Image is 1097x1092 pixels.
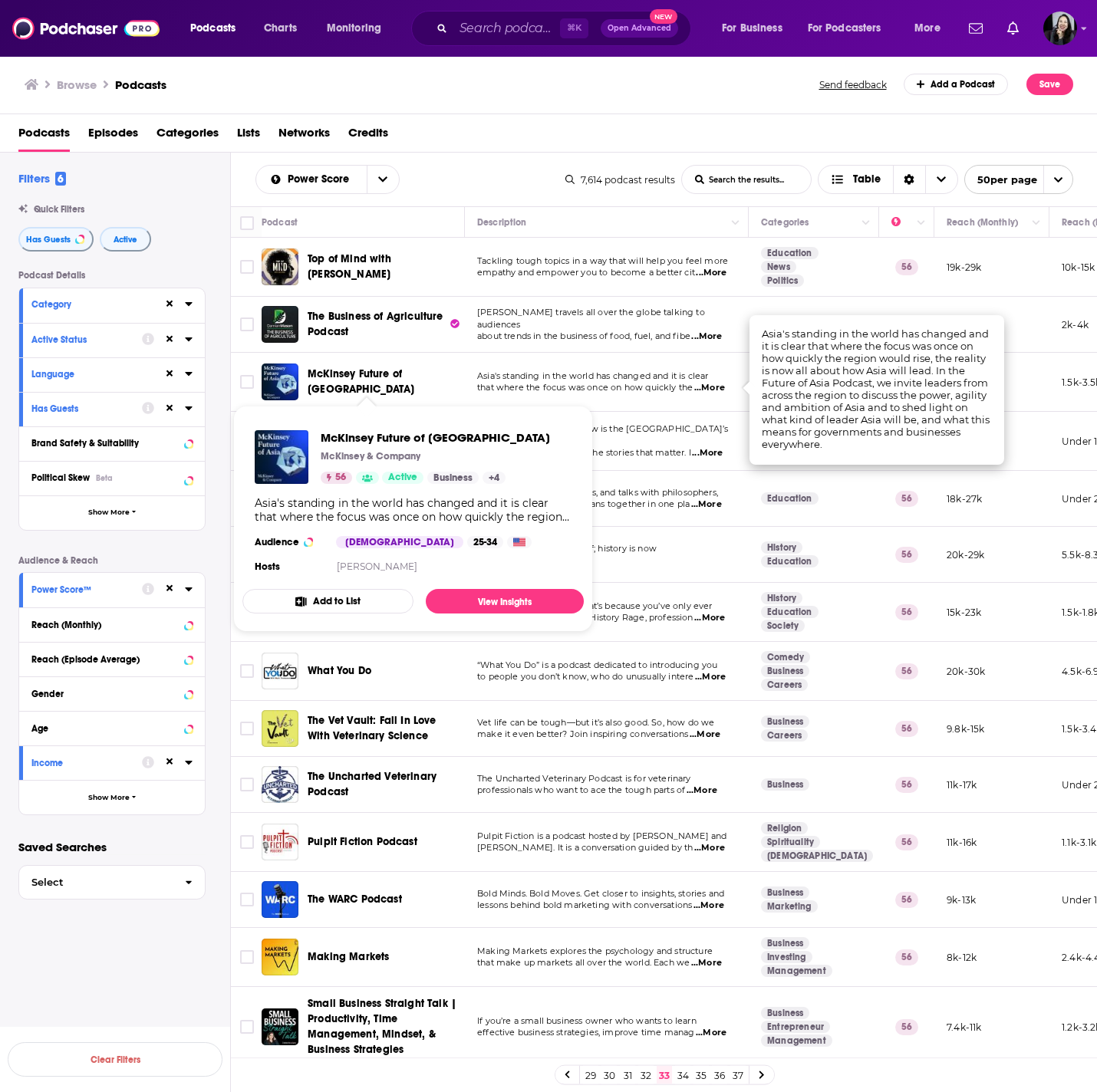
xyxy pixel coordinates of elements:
a: McKinsey Future of Asia [262,363,298,400]
button: Clear Filters [8,1042,222,1077]
div: Sort Direction [893,166,925,193]
p: Audience & Reach [18,555,206,566]
button: Age [31,718,193,737]
span: Table [853,174,881,185]
img: What You Do [262,653,298,689]
a: Business [761,715,809,728]
span: Networks [278,120,330,152]
button: open menu [711,16,802,41]
button: open menu [256,174,367,185]
span: Credits [348,120,388,152]
span: Toggle select row [240,664,254,678]
button: Add to List [242,589,413,613]
span: helping you connect with the stories that matter. I [477,447,691,458]
span: Think history is boring? That’s because you’ve only ever [477,600,713,611]
button: Has Guests [18,227,94,252]
p: 18k-27k [947,492,982,505]
div: Power Score [891,213,913,232]
a: Investing [761,951,812,963]
span: The Vet Vault: Fall In Love With Veterinary Science [308,714,436,742]
a: The Uncharted Veterinary Podcast [308,769,460,800]
a: Careers [761,679,808,691]
h1: Podcasts [115,77,166,92]
button: Show profile menu [1043,12,1077,45]
button: Category [31,294,163,314]
img: The Business of Agriculture Podcast [262,306,298,343]
span: Open Advanced [608,25,671,32]
a: Education [761,247,819,259]
a: Business [761,1007,809,1019]
span: Charts [264,18,297,39]
p: 56 [895,663,918,679]
button: Active Status [31,330,142,349]
span: What You Do [308,664,371,677]
button: Column Actions [857,214,875,232]
a: Comedy [761,651,810,663]
div: Description [477,213,526,232]
span: McKinsey Future of [GEOGRAPHIC_DATA] [321,430,550,445]
p: McKinsey & Company [321,450,420,462]
div: Reach (Monthly) [31,620,180,630]
button: Brand Safety & Suitability [31,433,193,452]
p: 56 [895,259,918,275]
img: User Profile [1043,12,1077,45]
p: 2k-4k [1062,318,1089,331]
button: Show More [19,495,205,530]
button: Select [18,865,206,900]
div: Gender [31,689,180,699]
button: Gender [31,683,193,702]
a: Entrepreneur [761,1021,830,1033]
button: Political SkewBeta [31,468,193,487]
a: Management [761,1034,832,1047]
a: Business [427,472,479,484]
div: Beta [96,473,113,483]
a: The Uncharted Veterinary Podcast [262,766,298,803]
span: Toggle select row [240,893,254,906]
a: Charts [254,16,306,41]
button: Column Actions [912,214,931,232]
p: 11k-16k [947,836,977,849]
img: Top of Mind with Julie Rose [262,248,298,285]
span: Power Score [288,174,354,185]
a: [PERSON_NAME] [337,561,417,572]
span: Top of Mind with [PERSON_NAME] [308,252,391,281]
button: Power Score™ [31,579,142,598]
span: ...More [690,729,720,741]
span: Pulpit Fiction is a podcast hosted by [PERSON_NAME] and [477,831,726,841]
span: Pulpit Fiction Podcast [308,835,417,848]
button: Reach (Episode Average) [31,649,193,668]
p: 10k-15k [1062,261,1095,274]
a: +4 [483,472,506,484]
span: Toggle select row [240,778,254,791]
button: Save [1026,74,1073,95]
span: that make up markets all over the world. Each we [477,957,690,968]
button: open menu [904,16,960,41]
span: ...More [691,498,722,511]
span: ...More [696,1027,726,1039]
a: 30 [601,1066,617,1084]
a: [DEMOGRAPHIC_DATA] [761,850,873,862]
span: Curated lectures, interviews, and talks with philosophers, [477,487,718,498]
button: Send feedback [815,78,891,91]
span: Show More [88,508,130,517]
a: 35 [693,1066,709,1084]
button: open menu [798,16,904,41]
a: Pulpit Fiction Podcast [262,824,298,860]
span: Toggle select row [240,722,254,735]
a: Podchaser - Follow, Share and Rate Podcasts [12,14,160,43]
input: Search podcasts, credits, & more... [453,16,560,41]
a: Podcasts [18,120,70,152]
a: 56 [321,472,352,484]
p: 8k-12k [947,951,977,964]
p: 19k-29k [947,261,981,274]
h2: Choose List sort [255,165,400,194]
a: Small Business Straight Talk | Productivity, Time Management, Mindset, & Business Strategies [262,1008,298,1045]
button: Reach (Monthly) [31,614,193,633]
img: Making Markets [262,939,298,975]
a: McKinsey Future of Asia [255,430,308,484]
p: 1.1k-3.1k [1062,836,1097,849]
p: 9k-13k [947,893,976,906]
span: 56 [335,470,346,485]
span: ...More [694,382,725,394]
